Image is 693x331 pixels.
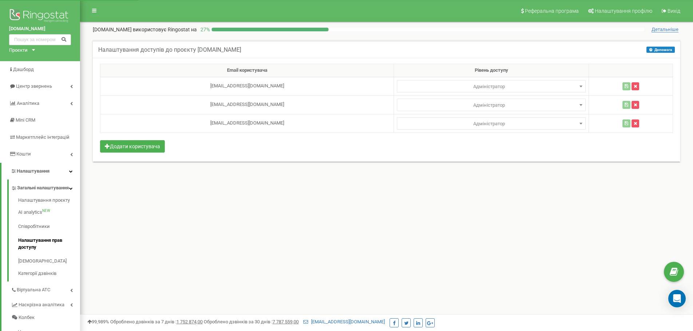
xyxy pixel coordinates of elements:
button: Допомога [646,47,675,53]
u: 1 752 874,00 [176,319,203,324]
input: Пошук за номером [9,34,71,45]
a: Налаштування проєкту [18,197,80,206]
a: Наскрізна аналітика [11,296,80,311]
span: Налаштування [17,168,49,174]
span: Оброблено дзвінків за 7 днів : [110,319,203,324]
a: [DOMAIN_NAME] [9,25,71,32]
img: Ringostat logo [9,7,71,25]
div: Open Intercom Messenger [668,290,686,307]
a: Налаштування [1,163,80,180]
span: Наскрізна аналітика [19,302,64,308]
span: Mini CRM [16,117,35,123]
a: Колбек [11,311,80,324]
span: Адміністратор [397,117,586,130]
span: Віртуальна АТС [17,287,50,293]
span: Загальні налаштування [17,185,69,192]
th: Рівень доступу [394,64,589,77]
span: Адміністратор [399,119,583,129]
button: Додати користувача [100,140,165,153]
span: Налаштування профілю [595,8,652,14]
a: Загальні налаштування [11,180,80,194]
span: використовує Ringostat на [133,27,197,32]
span: Центр звернень [16,83,52,89]
h5: Налаштування доступів до проєкту [DOMAIN_NAME] [98,47,241,53]
a: [EMAIL_ADDRESS][DOMAIN_NAME] [303,319,385,324]
a: Віртуальна АТС [11,281,80,296]
span: Реферальна програма [525,8,579,14]
a: [DEMOGRAPHIC_DATA] [18,254,80,268]
span: Адміністратор [399,82,583,92]
td: [EMAIL_ADDRESS][DOMAIN_NAME] [100,77,394,95]
u: 7 787 559,00 [272,319,299,324]
p: 27 % [197,26,212,33]
th: Email користувача [100,64,394,77]
span: Кошти [16,151,31,157]
span: Дашборд [13,67,34,72]
span: Оброблено дзвінків за 30 днів : [204,319,299,324]
span: Детальніше [652,27,678,32]
a: Категорії дзвінків [18,268,80,277]
span: Колбек [19,314,35,321]
span: Адміністратор [399,100,583,110]
a: Співробітники [18,220,80,234]
span: Адміністратор [397,99,586,111]
div: Проєкти [9,47,28,54]
span: Вихід [668,8,680,14]
p: [DOMAIN_NAME] [93,26,197,33]
a: Налаштування прав доступу [18,233,80,254]
span: Аналiтика [17,101,39,106]
a: AI analyticsNEW [18,205,80,220]
span: 99,989% [87,319,109,324]
span: Адміністратор [397,80,586,92]
td: [EMAIL_ADDRESS][DOMAIN_NAME] [100,95,394,114]
td: [EMAIL_ADDRESS][DOMAIN_NAME] [100,114,394,133]
span: Маркетплейс інтеграцій [16,134,69,140]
